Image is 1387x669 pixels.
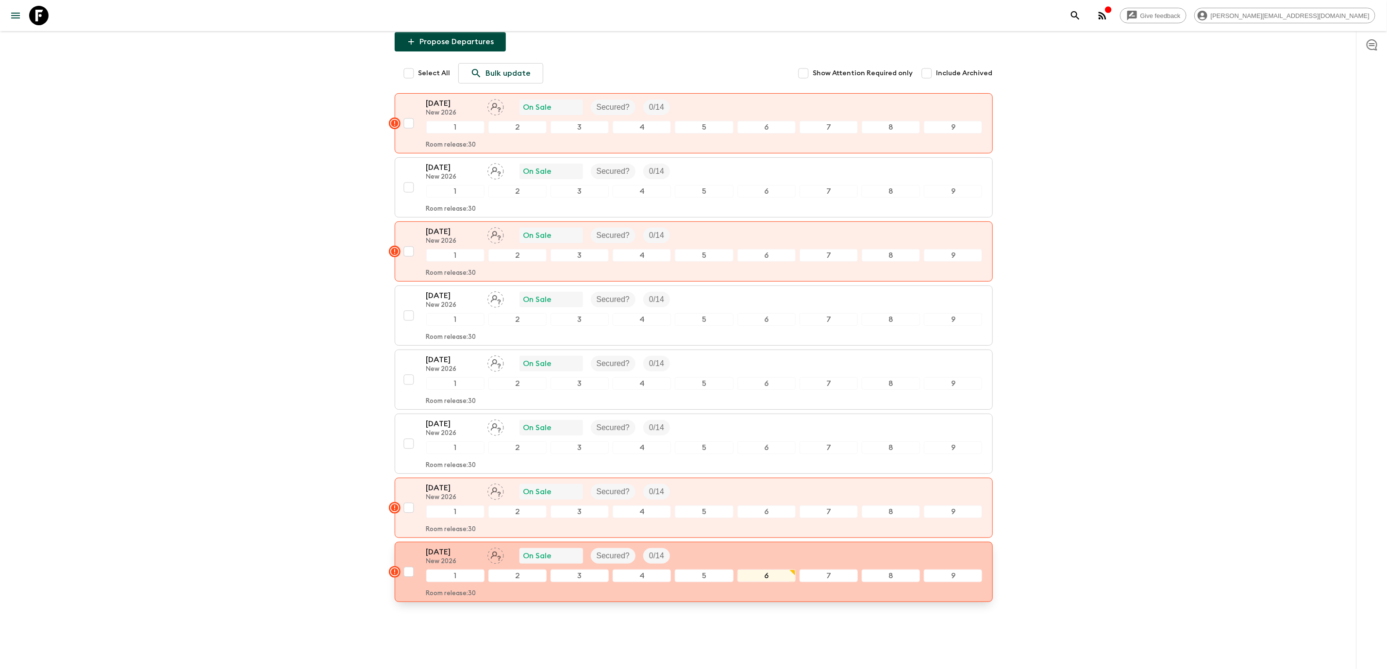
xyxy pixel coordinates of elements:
a: Give feedback [1120,8,1186,23]
div: 5 [675,569,733,582]
div: 5 [675,185,733,198]
div: 4 [613,441,671,454]
p: Secured? [597,550,630,562]
p: Secured? [597,101,630,113]
p: [DATE] [426,354,480,366]
div: 4 [613,569,671,582]
div: 7 [800,569,858,582]
div: 2 [488,121,547,134]
div: 2 [488,185,547,198]
div: 9 [924,441,982,454]
p: 0 / 14 [649,486,664,498]
div: 1 [426,377,485,390]
div: 3 [551,249,609,262]
div: 7 [800,505,858,518]
div: Secured? [591,228,636,243]
div: 8 [862,441,920,454]
p: [DATE] [426,162,480,173]
div: 1 [426,441,485,454]
div: Trip Fill [643,484,670,500]
div: 5 [675,249,733,262]
div: 9 [924,505,982,518]
div: 8 [862,185,920,198]
div: 1 [426,185,485,198]
p: Secured? [597,294,630,305]
button: [DATE]New 2026Assign pack leaderOn SaleSecured?Trip Fill123456789Room release:30 [395,350,993,410]
div: 3 [551,377,609,390]
div: 6 [737,505,796,518]
p: New 2026 [426,430,480,437]
div: 6 [737,249,796,262]
p: On Sale [523,294,552,305]
div: 4 [613,121,671,134]
p: On Sale [523,422,552,434]
div: 3 [551,185,609,198]
div: 8 [862,249,920,262]
a: Bulk update [458,63,543,84]
span: Assign pack leader [487,486,504,494]
div: 9 [924,249,982,262]
div: 6 [737,377,796,390]
div: 4 [613,313,671,326]
div: 4 [613,185,671,198]
div: 1 [426,505,485,518]
p: Room release: 30 [426,141,476,149]
p: [DATE] [426,418,480,430]
div: 3 [551,505,609,518]
button: menu [6,6,25,25]
p: 0 / 14 [649,358,664,369]
p: 0 / 14 [649,422,664,434]
p: [DATE] [426,290,480,301]
div: 6 [737,441,796,454]
p: 0 / 14 [649,294,664,305]
div: [PERSON_NAME][EMAIL_ADDRESS][DOMAIN_NAME] [1194,8,1375,23]
div: 4 [613,505,671,518]
div: 1 [426,313,485,326]
div: Secured? [591,484,636,500]
span: Assign pack leader [487,230,504,238]
p: [DATE] [426,98,480,109]
div: 6 [737,185,796,198]
p: On Sale [523,358,552,369]
div: 5 [675,441,733,454]
div: Trip Fill [643,356,670,371]
div: Secured? [591,356,636,371]
div: Trip Fill [643,100,670,115]
div: 2 [488,569,547,582]
p: On Sale [523,550,552,562]
p: New 2026 [426,494,480,502]
p: On Sale [523,101,552,113]
div: 3 [551,569,609,582]
div: Trip Fill [643,228,670,243]
div: Secured? [591,164,636,179]
p: New 2026 [426,237,480,245]
p: Room release: 30 [426,398,476,405]
div: 8 [862,505,920,518]
button: [DATE]New 2026Assign pack leaderOn SaleSecured?Trip Fill123456789Room release:30 [395,93,993,153]
button: Propose Departures [395,32,506,51]
div: 6 [737,569,796,582]
button: [DATE]New 2026Assign pack leaderOn SaleSecured?Trip Fill123456789Room release:30 [395,157,993,217]
div: 5 [675,377,733,390]
div: 3 [551,441,609,454]
div: 3 [551,121,609,134]
div: Trip Fill [643,420,670,435]
p: Room release: 30 [426,334,476,341]
p: Room release: 30 [426,526,476,534]
div: 2 [488,377,547,390]
p: 0 / 14 [649,230,664,241]
div: Secured? [591,548,636,564]
p: New 2026 [426,301,480,309]
div: 1 [426,249,485,262]
p: 0 / 14 [649,166,664,177]
div: 9 [924,313,982,326]
div: Trip Fill [643,164,670,179]
div: 7 [800,441,858,454]
span: Assign pack leader [487,294,504,302]
p: New 2026 [426,109,480,117]
div: 2 [488,441,547,454]
div: 2 [488,313,547,326]
span: Assign pack leader [487,166,504,174]
p: [DATE] [426,482,480,494]
p: Room release: 30 [426,269,476,277]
